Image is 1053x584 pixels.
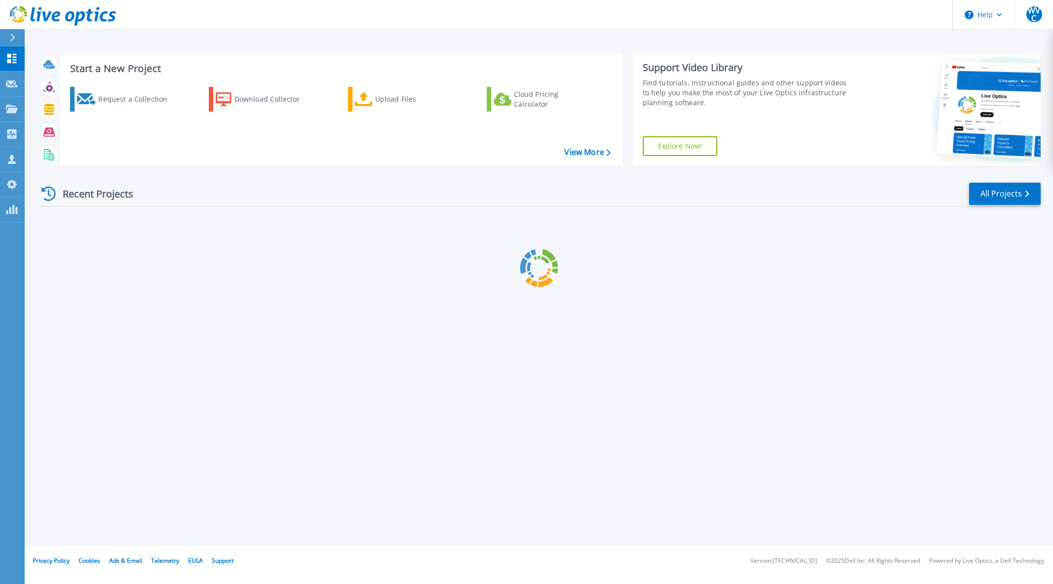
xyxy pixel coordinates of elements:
a: Download Collector [209,87,319,112]
a: Support [212,556,234,565]
h3: Start a New Project [70,63,610,74]
a: Cloud Pricing Calculator [487,87,597,112]
li: Powered by Live Optics, a Dell Technology [929,558,1044,564]
a: Explore Now! [643,136,718,156]
a: Upload Files [348,87,458,112]
a: Ads & Email [109,556,142,565]
a: All Projects [969,183,1041,205]
div: Download Collector [234,89,313,109]
div: Cloud Pricing Calculator [514,89,593,109]
a: Telemetry [151,556,179,565]
div: Find tutorials, instructional guides and other support videos to help you make the most of your L... [643,78,852,108]
div: Recent Projects [38,182,147,206]
span: WVC [1026,6,1042,22]
li: Version: [TECHNICAL_ID] [750,558,817,564]
div: Request a Collection [98,89,177,109]
li: © 2025 Dell Inc. All Rights Reserved [826,558,920,564]
div: Support Video Library [643,61,852,74]
a: Cookies [78,556,100,565]
a: Request a Collection [70,87,180,112]
a: View More [564,148,610,157]
a: EULA [188,556,203,565]
a: Privacy Policy [33,556,70,565]
div: Upload Files [375,89,454,109]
